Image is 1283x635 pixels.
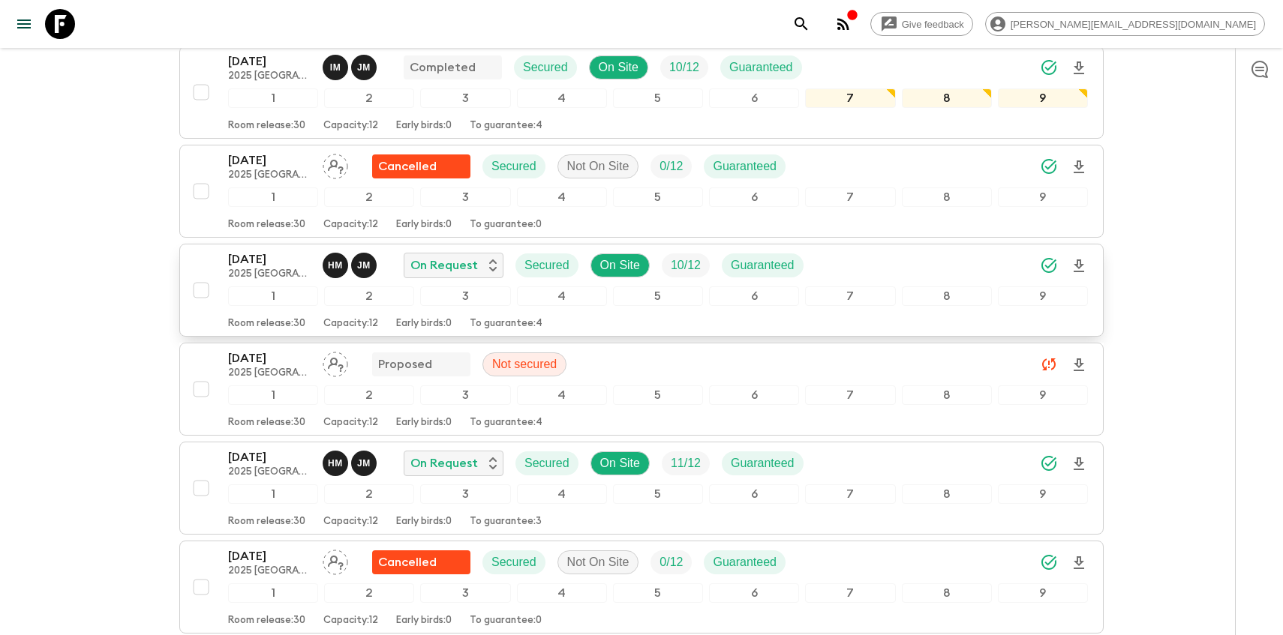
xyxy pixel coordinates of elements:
[470,219,542,231] p: To guarantee: 0
[179,343,1104,436] button: [DATE]2025 [GEOGRAPHIC_DATA] (Jun - Nov)Assign pack leaderProposedNot secured123456789Room releas...
[1070,455,1088,473] svg: Download Onboarding
[324,88,414,108] div: 2
[1040,553,1058,571] svg: Synced Successfully
[228,385,318,405] div: 1
[517,583,607,603] div: 4
[902,385,992,405] div: 8
[709,484,799,504] div: 6
[662,451,710,475] div: Trip Fill
[420,583,510,603] div: 3
[709,286,799,306] div: 6
[228,88,318,108] div: 1
[671,454,701,472] p: 11 / 12
[515,451,578,475] div: Secured
[902,484,992,504] div: 8
[894,19,972,30] span: Give feedback
[786,9,816,39] button: search adventures
[651,550,692,574] div: Trip Fill
[902,583,992,603] div: 8
[589,55,648,79] div: On Site
[323,451,380,476] button: HMJM
[228,417,305,429] p: Room release: 30
[902,286,992,306] div: 8
[492,355,557,373] p: Not secured
[328,259,343,271] p: H M
[323,554,348,566] span: Assign pack leader
[669,58,699,76] p: 10 / 12
[731,256,795,274] p: Guaranteed
[805,88,895,108] div: 7
[709,583,799,603] div: 6
[517,286,607,306] div: 4
[179,46,1104,139] button: [DATE]2025 [GEOGRAPHIC_DATA] (Jun - Nov)Iddy Masoud Kilanga, Joachim MukunguCompletedSecuredOn Si...
[228,169,311,181] p: 2025 [GEOGRAPHIC_DATA] (Jun - Nov)
[567,553,629,571] p: Not On Site
[805,187,895,207] div: 7
[557,154,639,178] div: Not On Site
[613,187,703,207] div: 5
[998,187,1088,207] div: 9
[378,553,437,571] p: Cancelled
[410,454,478,472] p: On Request
[357,259,371,271] p: J M
[985,12,1265,36] div: [PERSON_NAME][EMAIL_ADDRESS][DOMAIN_NAME]
[323,59,380,71] span: Iddy Masoud Kilanga, Joachim Mukungu
[660,157,683,175] p: 0 / 12
[323,615,378,627] p: Capacity: 12
[651,154,692,178] div: Trip Fill
[709,187,799,207] div: 6
[323,356,348,368] span: Assign pack leader
[228,516,305,528] p: Room release: 30
[1040,355,1058,373] svg: Unable to sync - Check prices and secured
[613,88,703,108] div: 5
[482,154,545,178] div: Secured
[228,565,311,577] p: 2025 [GEOGRAPHIC_DATA] (Jun - Nov)
[1070,356,1088,374] svg: Download Onboarding
[524,256,569,274] p: Secured
[567,157,629,175] p: Not On Site
[517,484,607,504] div: 4
[179,145,1104,238] button: [DATE]2025 [GEOGRAPHIC_DATA] (Jun - Nov)Assign pack leaderFlash Pack cancellationSecuredNot On Si...
[324,484,414,504] div: 2
[515,253,578,277] div: Secured
[372,550,470,574] div: Flash Pack cancellation
[328,457,343,469] p: H M
[228,268,311,280] p: 2025 [GEOGRAPHIC_DATA] (Jun - Nov)
[470,417,542,429] p: To guarantee: 4
[324,187,414,207] div: 2
[517,385,607,405] div: 4
[902,88,992,108] div: 8
[228,318,305,330] p: Room release: 30
[323,516,378,528] p: Capacity: 12
[662,253,710,277] div: Trip Fill
[228,250,311,268] p: [DATE]
[228,52,311,70] p: [DATE]
[410,256,478,274] p: On Request
[557,550,639,574] div: Not On Site
[228,286,318,306] div: 1
[1070,59,1088,77] svg: Download Onboarding
[1040,454,1058,472] svg: Synced Successfully
[228,484,318,504] div: 1
[805,484,895,504] div: 7
[324,286,414,306] div: 2
[517,88,607,108] div: 4
[9,9,39,39] button: menu
[396,219,452,231] p: Early birds: 0
[613,385,703,405] div: 5
[228,349,311,367] p: [DATE]
[410,58,476,76] p: Completed
[228,583,318,603] div: 1
[671,256,701,274] p: 10 / 12
[660,55,708,79] div: Trip Fill
[179,244,1104,337] button: [DATE]2025 [GEOGRAPHIC_DATA] (Jun - Nov)Halfani Mbasha, Joachim MukunguOn RequestSecuredOn SiteTr...
[396,318,452,330] p: Early birds: 0
[228,466,311,478] p: 2025 [GEOGRAPHIC_DATA] (Jun - Nov)
[228,70,311,82] p: 2025 [GEOGRAPHIC_DATA] (Jun - Nov)
[482,352,566,376] div: Not secured
[324,385,414,405] div: 2
[1040,157,1058,175] svg: Synced Successfully
[870,12,973,36] a: Give feedback
[491,553,536,571] p: Secured
[517,187,607,207] div: 4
